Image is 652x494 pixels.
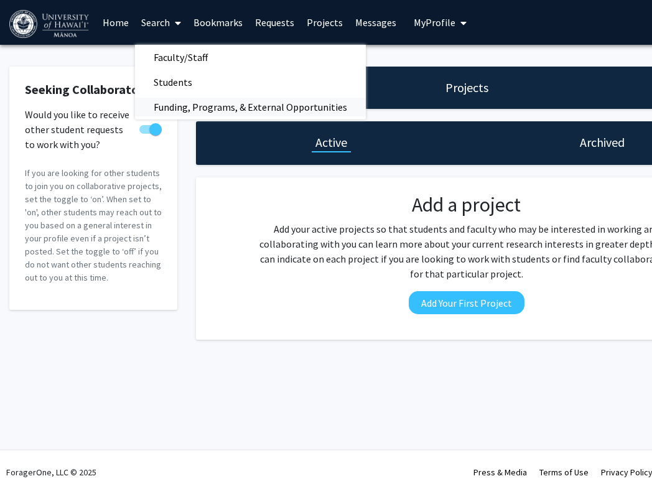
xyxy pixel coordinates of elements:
[315,134,347,151] h1: Active
[25,82,162,97] h2: Seeking Collaborators?
[445,79,488,96] h1: Projects
[135,98,366,116] a: Funding, Programs, & External Opportunities
[96,1,135,44] a: Home
[135,73,366,91] a: Students
[349,1,403,44] a: Messages
[6,450,96,494] div: ForagerOne, LLC © 2025
[300,1,349,44] a: Projects
[25,167,162,284] p: If you are looking for other students to join you on collaborative projects, set the toggle to ‘o...
[135,95,366,119] span: Funding, Programs, & External Opportunities
[135,1,187,44] a: Search
[25,107,134,152] span: Would you like to receive other student requests to work with you?
[135,48,366,67] a: Faculty/Staff
[135,45,226,70] span: Faculty/Staff
[539,467,589,478] a: Terms of Use
[473,467,527,478] a: Press & Media
[414,16,455,29] span: My Profile
[135,70,211,95] span: Students
[249,1,300,44] a: Requests
[187,1,249,44] a: Bookmarks
[409,291,524,314] button: Add Your First Project
[580,134,625,151] h1: Archived
[9,10,91,38] img: University of Hawaiʻi at Mānoa Logo
[9,438,53,485] iframe: Chat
